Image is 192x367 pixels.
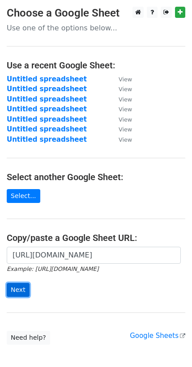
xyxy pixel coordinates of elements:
[7,115,87,123] a: Untitled spreadsheet
[7,247,181,264] input: Paste your Google Sheet URL here
[7,7,185,20] h3: Choose a Google Sheet
[7,189,40,203] a: Select...
[110,85,132,93] a: View
[110,75,132,83] a: View
[147,324,192,367] iframe: Chat Widget
[7,266,98,272] small: Example: [URL][DOMAIN_NAME]
[130,332,185,340] a: Google Sheets
[119,116,132,123] small: View
[119,96,132,103] small: View
[7,95,87,103] a: Untitled spreadsheet
[119,126,132,133] small: View
[119,136,132,143] small: View
[7,135,87,143] a: Untitled spreadsheet
[7,85,87,93] a: Untitled spreadsheet
[7,23,185,33] p: Use one of the options below...
[110,95,132,103] a: View
[7,283,30,297] input: Next
[110,125,132,133] a: View
[110,115,132,123] a: View
[119,86,132,93] small: View
[119,76,132,83] small: View
[7,105,87,113] a: Untitled spreadsheet
[110,135,132,143] a: View
[7,331,50,345] a: Need help?
[110,105,132,113] a: View
[7,60,185,71] h4: Use a recent Google Sheet:
[7,75,87,83] a: Untitled spreadsheet
[119,106,132,113] small: View
[7,172,185,182] h4: Select another Google Sheet:
[7,125,87,133] a: Untitled spreadsheet
[7,232,185,243] h4: Copy/paste a Google Sheet URL:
